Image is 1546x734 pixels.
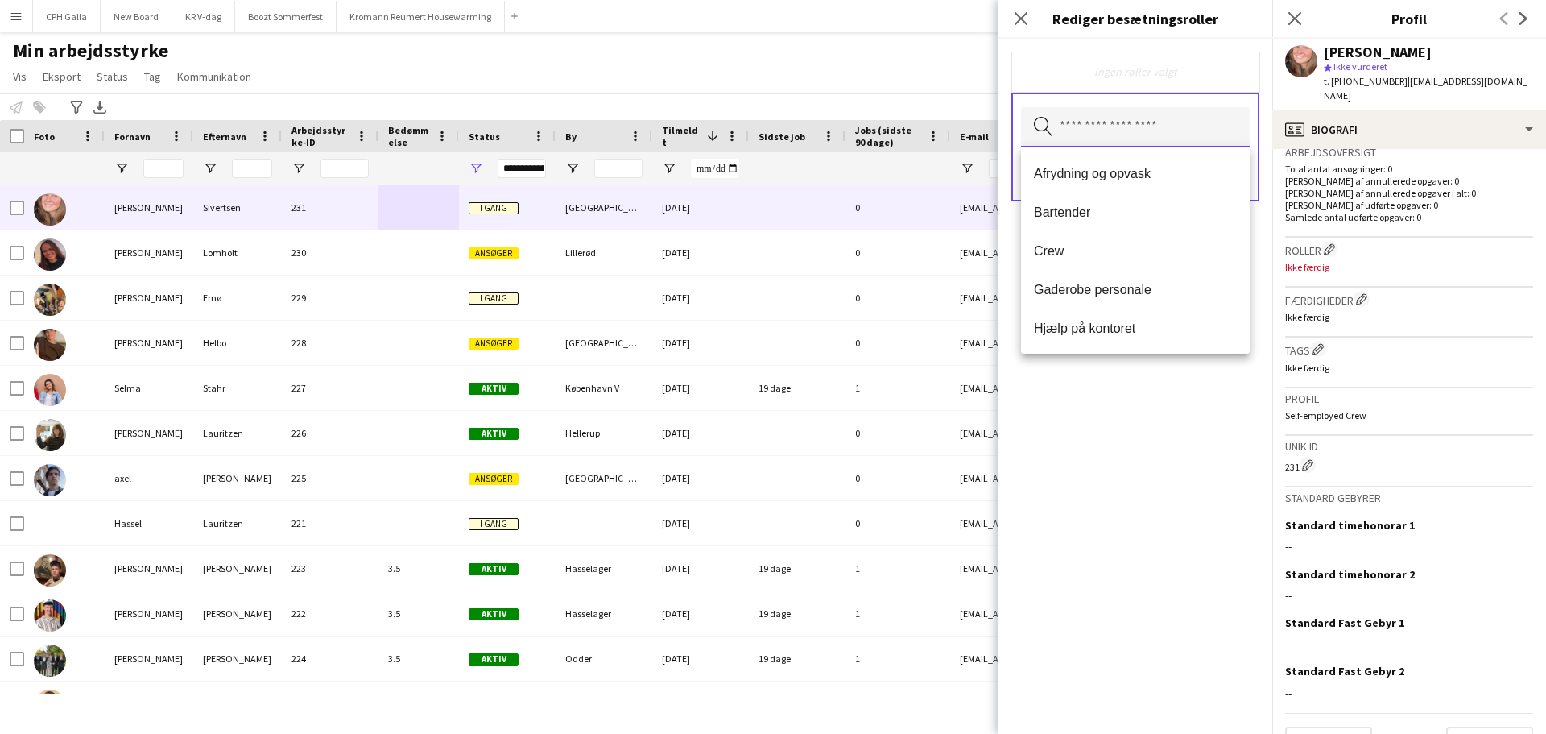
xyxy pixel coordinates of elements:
p: [PERSON_NAME] af annullerede opgaver i alt: 0 [1285,187,1533,199]
p: Total antal ansøgninger: 0 [1285,163,1533,175]
span: Afrydning og opvask [1034,166,1237,181]
div: [PERSON_NAME] [193,546,282,591]
input: Fornavn Filter Input [143,159,184,178]
div: Nielsen [193,682,282,726]
div: Odder [556,637,652,681]
div: [GEOGRAPHIC_DATA] [556,321,652,365]
p: Ikke færdig [1285,261,1533,273]
div: 226 [282,411,378,455]
div: 223 [282,546,378,591]
div: [EMAIL_ADDRESS][DOMAIN_NAME] [950,591,1272,636]
div: [PERSON_NAME] [1324,45,1432,60]
div: [DATE] [652,230,749,275]
span: Status [97,69,128,84]
span: Aktiv [469,383,519,395]
img: Oliver Nedergaard Hansen [34,554,66,587]
div: -- [1285,637,1533,651]
span: Foto [34,131,55,143]
div: [EMAIL_ADDRESS][DOMAIN_NAME] [950,411,1272,455]
div: [PERSON_NAME] [105,185,193,230]
div: 3.5 [378,591,459,636]
p: Ikke færdig [1285,362,1533,374]
span: E-mail [960,131,989,143]
div: 0 [845,411,950,455]
p: Ikke færdig [1285,311,1533,323]
div: 0 [845,230,950,275]
div: 0 [845,321,950,365]
img: Anton Helbo [34,329,66,361]
div: [PERSON_NAME] [105,276,193,320]
div: 19 dage [749,682,845,726]
div: 1 [845,366,950,410]
button: New Board [101,1,172,32]
div: Xenia Sif [105,682,193,726]
h3: Profil [1272,8,1546,29]
span: Ansøger [469,473,519,485]
img: Xenia Sif Nielsen [34,690,66,722]
button: Åbn Filtermenu [662,161,676,176]
div: -- [1285,539,1533,554]
div: [EMAIL_ADDRESS][DOMAIN_NAME] [950,321,1272,365]
a: Eksport [36,66,87,87]
span: Tag [144,69,161,84]
div: Ernø [193,276,282,320]
h3: Unik ID [1285,439,1533,454]
div: [DATE] [652,682,749,726]
app-action-btn: Avancerede filtre [67,97,86,117]
div: Lillerød [556,230,652,275]
div: Lauritzen [193,411,282,455]
span: Fornavn [114,131,151,143]
div: 4.0 [378,682,459,726]
span: Jobs (sidste 90 dage) [855,124,921,148]
h3: Arbejdsoversigt [1285,145,1533,160]
div: Helbo [193,321,282,365]
div: [EMAIL_ADDRESS][DOMAIN_NAME] [950,546,1272,591]
span: By [565,131,577,143]
div: 220 [282,682,378,726]
div: 1 [845,637,950,681]
button: Åbn Filtermenu [469,161,483,176]
div: [DATE] [652,411,749,455]
div: [DATE] [652,276,749,320]
div: [GEOGRAPHIC_DATA] [556,682,652,726]
div: Lomholt [193,230,282,275]
app-action-btn: Eksporter XLSX [90,97,110,117]
div: 225 [282,456,378,500]
div: Lauritzen [193,501,282,545]
img: Carl Lauritzen [34,419,66,451]
span: I gang [469,292,519,305]
img: axel heilmann helbo [34,464,66,496]
div: 0 [845,456,950,500]
span: Aktiv [469,608,519,620]
div: 230 [282,230,378,275]
div: 3.5 [378,546,459,591]
div: [EMAIL_ADDRESS][DOMAIN_NAME] [950,276,1272,320]
button: Åbn Filtermenu [960,161,974,176]
input: By Filter Input [594,159,643,178]
span: I gang [469,518,519,530]
div: Selma [105,366,193,410]
p: Samlede antal udførte opgaver: 0 [1285,211,1533,223]
h3: Roller [1285,241,1533,258]
div: [PERSON_NAME] [193,456,282,500]
span: Arbejdsstyrke-ID [291,124,349,148]
div: 231 [1285,457,1533,473]
div: 1 [845,546,950,591]
img: Caroline Sivertsen [34,193,66,226]
button: Åbn Filtermenu [114,161,129,176]
div: 3.5 [378,637,459,681]
div: [PERSON_NAME] [105,637,193,681]
a: Kommunikation [171,66,258,87]
p: [PERSON_NAME] af annullerede opgaver: 0 [1285,175,1533,187]
div: [DATE] [652,185,749,230]
div: [PERSON_NAME] [193,637,282,681]
div: axel [105,456,193,500]
h3: Rediger besætningsroller [998,8,1272,29]
span: Sidste job [759,131,805,143]
input: Arbejdsstyrke-ID Filter Input [320,159,369,178]
div: Biografi [1272,110,1546,149]
div: Stahr [193,366,282,410]
div: 0 [845,185,950,230]
div: [DATE] [652,591,749,636]
div: 19 dage [749,637,845,681]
